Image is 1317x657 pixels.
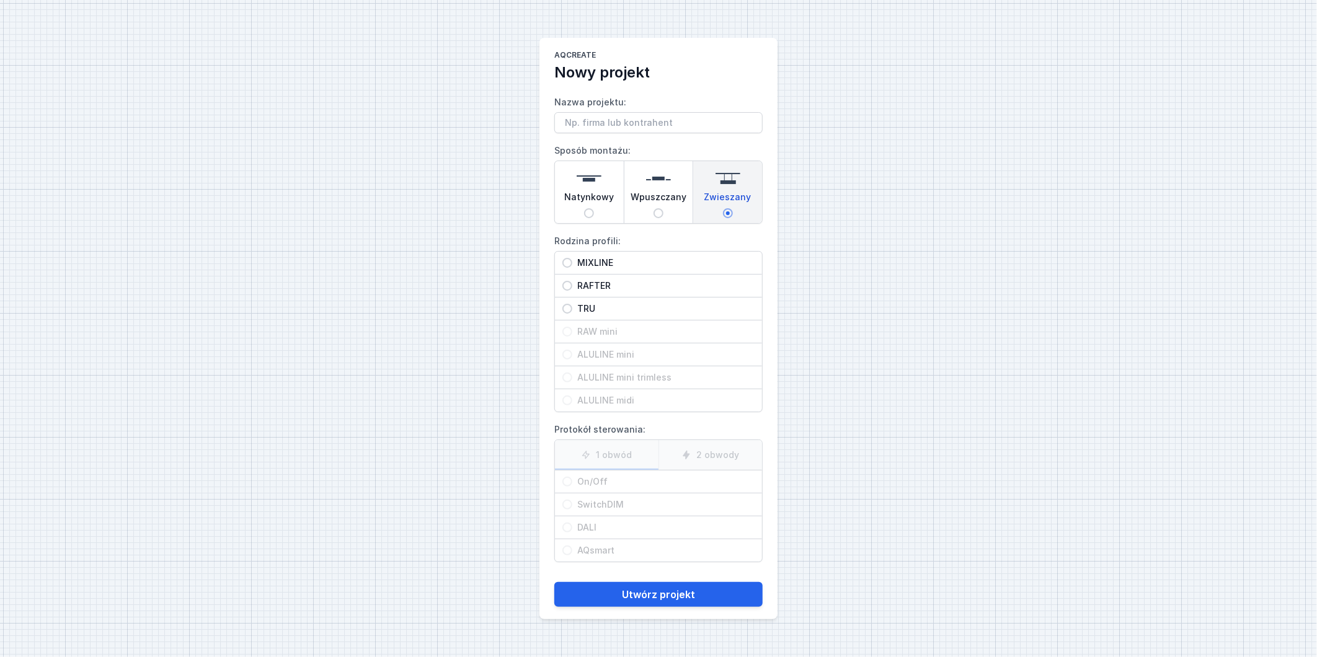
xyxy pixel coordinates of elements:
[723,208,733,218] input: Zwieszany
[554,50,763,63] h1: AQcreate
[572,302,755,315] span: TRU
[562,304,572,314] input: TRU
[562,258,572,268] input: MIXLINE
[646,166,671,191] img: recessed.svg
[554,420,763,562] label: Protokół sterowania:
[564,191,614,208] span: Natynkowy
[554,141,763,224] label: Sposób montażu:
[577,166,601,191] img: surface.svg
[572,257,755,269] span: MIXLINE
[554,231,763,412] label: Rodzina profili:
[704,191,752,208] span: Zwieszany
[554,92,763,133] label: Nazwa projektu:
[584,208,594,218] input: Natynkowy
[554,112,763,133] input: Nazwa projektu:
[716,166,740,191] img: suspended.svg
[572,280,755,292] span: RAFTER
[554,63,763,82] h2: Nowy projekt
[554,582,763,607] button: Utwórz projekt
[562,281,572,291] input: RAFTER
[654,208,663,218] input: Wpuszczany
[631,191,686,208] span: Wpuszczany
